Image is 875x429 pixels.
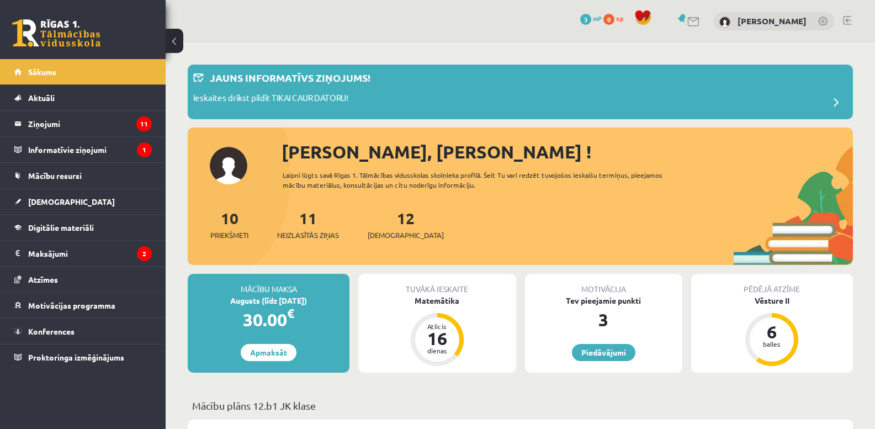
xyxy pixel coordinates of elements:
a: [PERSON_NAME] [738,15,807,27]
a: Digitālie materiāli [14,215,152,240]
span: mP [593,14,602,23]
span: Aktuāli [28,93,55,103]
span: xp [616,14,623,23]
div: 3 [525,306,682,333]
span: € [287,305,294,321]
a: 3 mP [580,14,602,23]
div: Tev pieejamie punkti [525,295,682,306]
a: Matemātika Atlicis 16 dienas [358,295,516,368]
p: Ieskaites drīkst pildīt TIKAI CAUR DATORU! [193,92,348,107]
p: Jauns informatīvs ziņojums! [210,70,370,85]
div: 6 [755,323,788,341]
a: Informatīvie ziņojumi1 [14,137,152,162]
span: Neizlasītās ziņas [277,230,339,241]
div: Vēsture II [691,295,853,306]
a: Aktuāli [14,85,152,110]
div: Pēdējā atzīme [691,274,853,295]
span: 0 [603,14,614,25]
a: [DEMOGRAPHIC_DATA] [14,189,152,214]
span: 3 [580,14,591,25]
div: balles [755,341,788,347]
legend: Maksājumi [28,241,152,266]
img: Šarlote Gomozova [719,17,730,28]
span: Konferences [28,326,75,336]
a: Sākums [14,59,152,84]
a: 11Neizlasītās ziņas [277,208,339,241]
legend: Informatīvie ziņojumi [28,137,152,162]
div: Mācību maksa [188,274,349,295]
div: dienas [421,347,454,354]
a: Proktoringa izmēģinājums [14,345,152,370]
a: Motivācijas programma [14,293,152,318]
div: Atlicis [421,323,454,330]
span: [DEMOGRAPHIC_DATA] [368,230,444,241]
a: Apmaksāt [241,344,296,361]
div: Motivācija [525,274,682,295]
a: 0 xp [603,14,629,23]
div: 16 [421,330,454,347]
span: Atzīmes [28,274,58,284]
p: Mācību plāns 12.b1 JK klase [192,398,849,413]
a: 12[DEMOGRAPHIC_DATA] [368,208,444,241]
a: Piedāvājumi [572,344,635,361]
a: Vēsture II 6 balles [691,295,853,368]
a: Mācību resursi [14,163,152,188]
a: 10Priekšmeti [210,208,248,241]
span: Sākums [28,67,56,77]
legend: Ziņojumi [28,111,152,136]
span: [DEMOGRAPHIC_DATA] [28,197,115,206]
a: Maksājumi2 [14,241,152,266]
i: 2 [137,246,152,261]
div: [PERSON_NAME], [PERSON_NAME] ! [282,139,853,165]
i: 11 [136,116,152,131]
a: Rīgas 1. Tālmācības vidusskola [12,19,100,47]
a: Ziņojumi11 [14,111,152,136]
div: Laipni lūgts savā Rīgas 1. Tālmācības vidusskolas skolnieka profilā. Šeit Tu vari redzēt tuvojošo... [283,170,682,190]
div: Augusts (līdz [DATE]) [188,295,349,306]
a: Atzīmes [14,267,152,292]
a: Konferences [14,319,152,344]
span: Priekšmeti [210,230,248,241]
a: Jauns informatīvs ziņojums! Ieskaites drīkst pildīt TIKAI CAUR DATORU! [193,70,847,114]
i: 1 [137,142,152,157]
span: Motivācijas programma [28,300,115,310]
span: Mācību resursi [28,171,82,181]
div: Tuvākā ieskaite [358,274,516,295]
span: Proktoringa izmēģinājums [28,352,124,362]
div: 30.00 [188,306,349,333]
div: Matemātika [358,295,516,306]
span: Digitālie materiāli [28,223,94,232]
